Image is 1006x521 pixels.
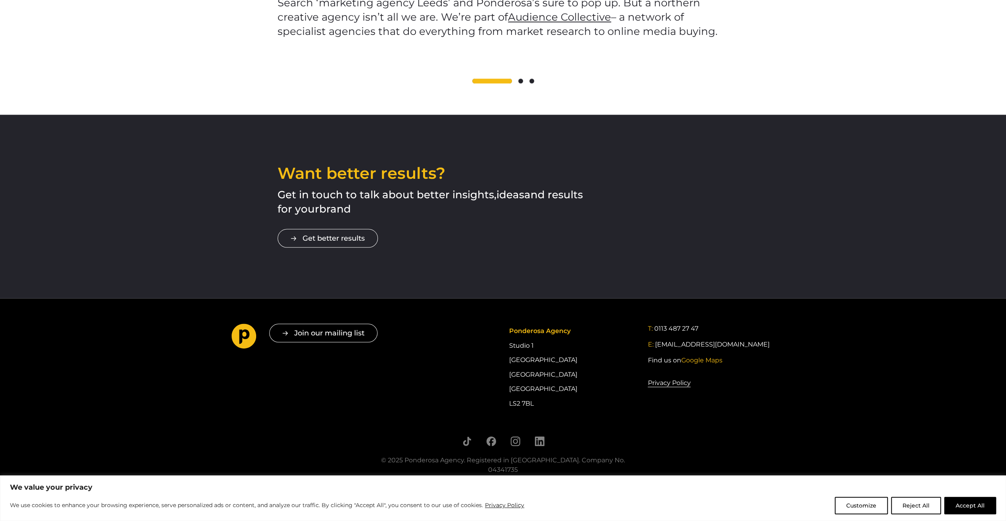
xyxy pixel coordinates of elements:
p: We use cookies to enhance your browsing experience, serve personalized ads or content, and analyz... [10,500,525,510]
div: Studio 1 [GEOGRAPHIC_DATA] [GEOGRAPHIC_DATA] [GEOGRAPHIC_DATA] LS2 7BL [509,324,636,410]
a: Get better results [278,229,378,247]
a: Follow us on LinkedIn [535,436,544,446]
a: Privacy Policy [648,377,690,388]
button: Customize [835,497,888,514]
a: Follow us on TikTok [462,436,472,446]
a: Follow us on Instagram [510,436,520,446]
span: brand [319,202,351,215]
h2: Want better results? [278,165,590,181]
div: © 2025 Ponderosa Agency. Registered in [GEOGRAPHIC_DATA]. Company No. 04341735 [370,455,636,474]
button: Reject All [891,497,941,514]
a: Privacy Policy [485,500,525,510]
span: and results for your [278,188,583,215]
span: Get in touch to talk about better insights, [278,188,496,201]
a: Follow us on Facebook [486,436,496,446]
span: idea [496,188,519,201]
a: [EMAIL_ADDRESS][DOMAIN_NAME] [655,339,769,349]
span: s [519,188,524,201]
span: Google Maps [681,356,722,364]
span: E: [648,340,653,348]
button: Accept All [944,497,996,514]
a: Find us onGoogle Maps [648,355,722,365]
a: Go to homepage [232,324,257,351]
button: Join our mailing list [269,324,377,342]
span: T: [648,324,652,332]
a: 0113 487 27 47 [654,324,698,333]
a: Audience Collective [508,11,611,23]
span: Ponderosa Agency [509,327,570,334]
p: We value your privacy [10,483,996,492]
